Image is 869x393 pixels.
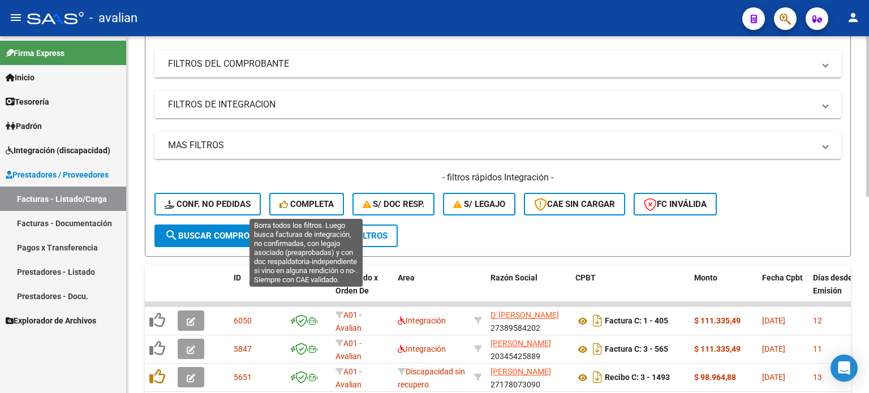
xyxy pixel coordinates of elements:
[491,309,566,332] div: 27389584202
[491,337,566,361] div: 20345425889
[762,373,785,382] span: [DATE]
[154,171,841,184] h4: - filtros rápidos Integración -
[279,199,334,209] span: Completa
[168,58,814,70] mat-panel-title: FILTROS DEL COMPROBANTE
[491,367,551,376] span: [PERSON_NAME]
[6,144,110,157] span: Integración (discapacidad)
[306,231,388,241] span: Borrar Filtros
[168,98,814,111] mat-panel-title: FILTROS DE INTEGRACION
[453,199,505,209] span: S/ legajo
[758,266,808,316] datatable-header-cell: Fecha Cpbt
[846,11,860,24] mat-icon: person
[694,273,717,282] span: Monto
[491,273,537,282] span: Razón Social
[486,266,571,316] datatable-header-cell: Razón Social
[590,368,605,386] i: Descargar documento
[335,339,362,361] span: A01 - Avalian
[398,367,465,389] span: Discapacidad sin recupero
[154,224,287,247] button: Buscar Comprobante
[306,228,320,242] mat-icon: delete
[335,310,362,332] span: A01 - Avalian
[6,314,96,327] span: Explorador de Archivos
[813,316,822,325] span: 12
[168,139,814,152] mat-panel-title: MAS FILTROS
[694,344,741,353] strong: $ 111.335,49
[165,231,277,241] span: Buscar Comprobante
[9,11,23,24] mat-icon: menu
[575,273,596,282] span: CPBT
[808,266,859,316] datatable-header-cell: Días desde Emisión
[690,266,758,316] datatable-header-cell: Monto
[491,310,559,319] span: D' [PERSON_NAME]
[234,373,252,382] span: 5651
[286,266,331,316] datatable-header-cell: CAE
[234,316,252,325] span: 6050
[813,273,853,295] span: Días desde Emisión
[398,273,415,282] span: Area
[694,373,736,382] strong: $ 98.964,88
[6,120,42,132] span: Padrón
[269,193,344,215] button: Completa
[290,273,305,282] span: CAE
[335,273,378,295] span: Facturado x Orden De
[524,193,625,215] button: CAE SIN CARGAR
[762,273,803,282] span: Fecha Cpbt
[154,193,261,215] button: Conf. no pedidas
[89,6,137,31] span: - avalian
[590,312,605,330] i: Descargar documento
[165,199,251,209] span: Conf. no pedidas
[352,193,435,215] button: S/ Doc Resp.
[6,71,35,84] span: Inicio
[335,367,362,389] span: A01 - Avalian
[590,340,605,358] i: Descargar documento
[6,169,109,181] span: Prestadores / Proveedores
[229,266,286,316] datatable-header-cell: ID
[234,273,241,282] span: ID
[813,373,822,382] span: 13
[331,266,393,316] datatable-header-cell: Facturado x Orden De
[634,193,717,215] button: FC Inválida
[154,91,841,118] mat-expansion-panel-header: FILTROS DE INTEGRACION
[644,199,707,209] span: FC Inválida
[398,344,446,353] span: Integración
[694,316,741,325] strong: $ 111.335,49
[534,199,615,209] span: CAE SIN CARGAR
[443,193,515,215] button: S/ legajo
[154,50,841,77] mat-expansion-panel-header: FILTROS DEL COMPROBANTE
[398,316,446,325] span: Integración
[393,266,470,316] datatable-header-cell: Area
[491,339,551,348] span: [PERSON_NAME]
[813,344,822,353] span: 11
[491,365,566,389] div: 27178073090
[296,224,398,247] button: Borrar Filtros
[605,317,668,326] strong: Factura C: 1 - 405
[762,316,785,325] span: [DATE]
[234,344,252,353] span: 5847
[605,373,670,382] strong: Recibo C: 3 - 1493
[154,132,841,159] mat-expansion-panel-header: MAS FILTROS
[165,228,178,242] mat-icon: search
[6,96,49,108] span: Tesorería
[762,344,785,353] span: [DATE]
[831,355,858,382] div: Open Intercom Messenger
[363,199,425,209] span: S/ Doc Resp.
[605,345,668,354] strong: Factura C: 3 - 565
[571,266,690,316] datatable-header-cell: CPBT
[6,47,64,59] span: Firma Express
